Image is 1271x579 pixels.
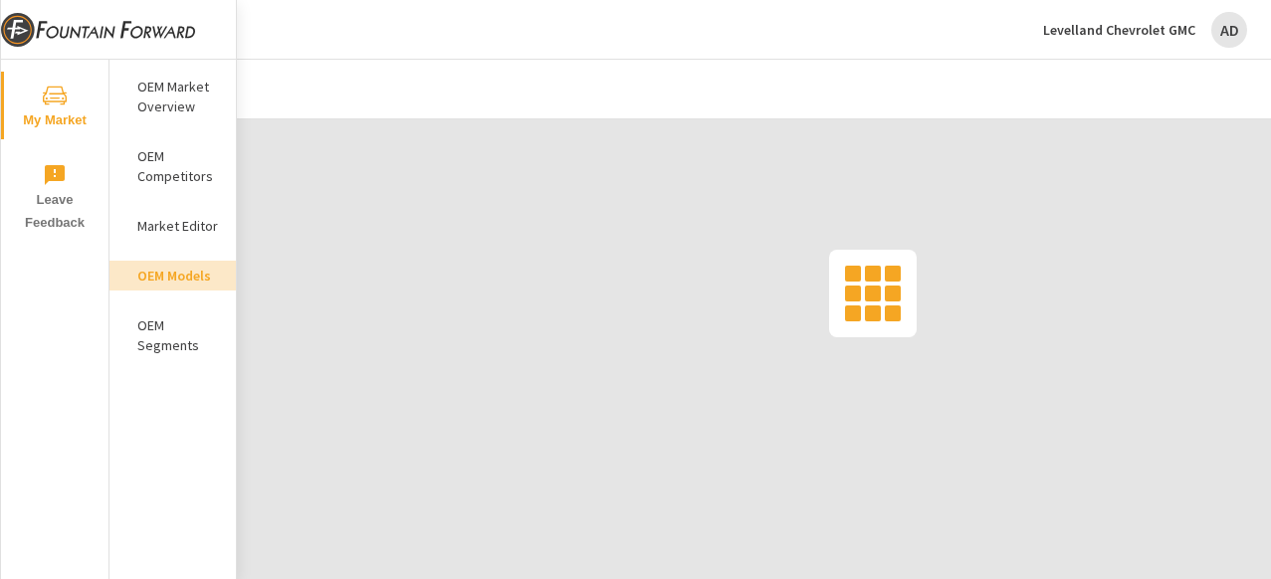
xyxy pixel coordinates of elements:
span: My Market [7,84,103,132]
div: AD [1211,12,1247,48]
p: OEM Segments [137,315,220,355]
p: OEM Competitors [137,146,220,186]
p: Levelland Chevrolet GMC [1043,21,1195,39]
p: Market Editor [137,216,220,236]
div: nav menu [1,60,108,243]
p: OEM Market Overview [137,77,220,116]
div: OEM Segments [109,310,236,360]
span: Leave Feedback [7,163,103,235]
div: Market Editor [109,211,236,241]
p: OEM Models [137,266,220,286]
div: OEM Competitors [109,141,236,191]
div: OEM Models [109,261,236,290]
div: OEM Market Overview [109,72,236,121]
